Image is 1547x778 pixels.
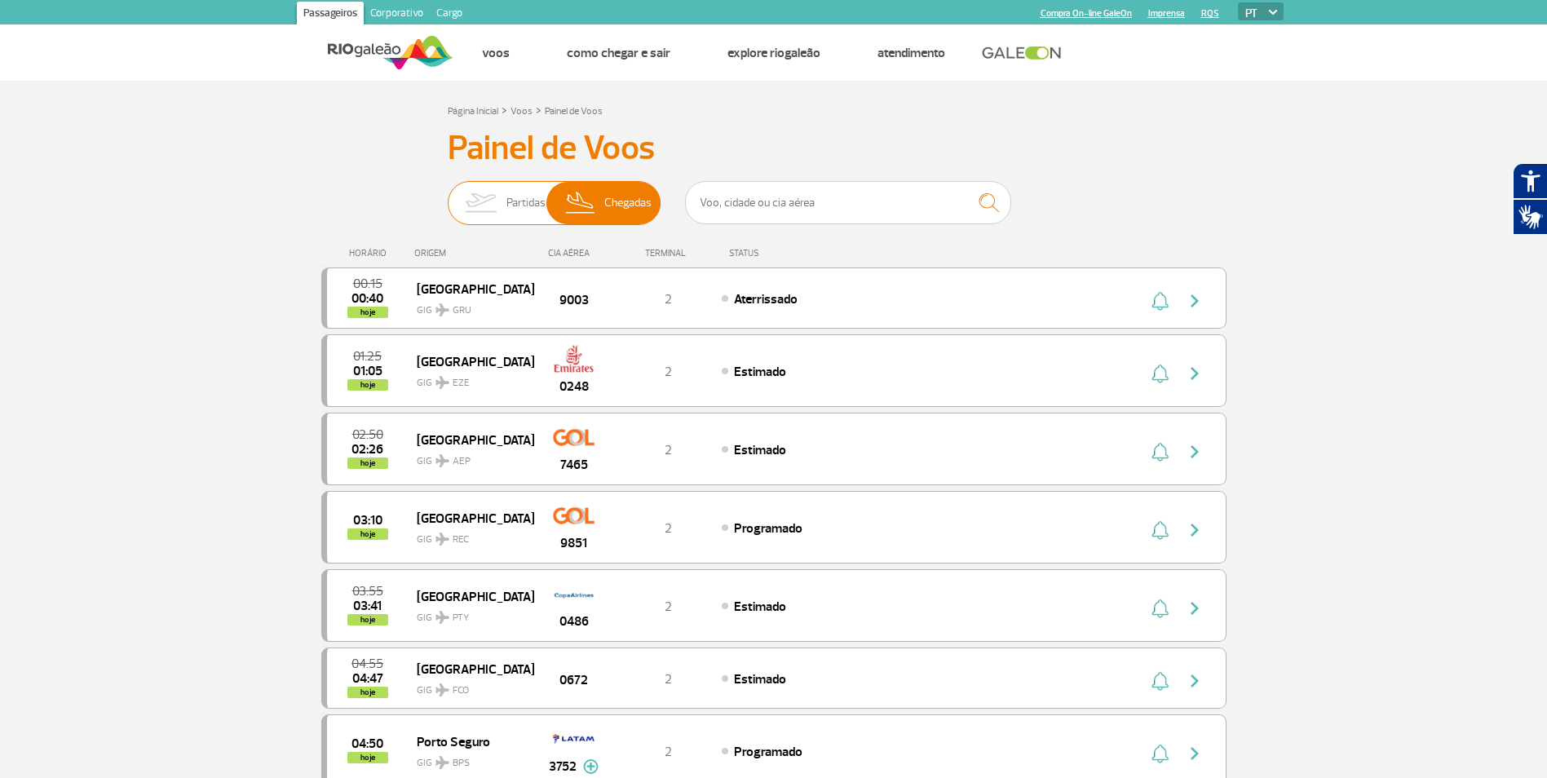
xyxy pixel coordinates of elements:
span: [GEOGRAPHIC_DATA] [417,351,521,372]
span: GIG [417,367,521,391]
img: sino-painel-voo.svg [1151,442,1169,462]
a: Imprensa [1148,8,1185,19]
span: hoje [347,614,388,625]
img: slider-desembarque [557,182,605,224]
span: GIG [417,674,521,698]
a: RQS [1201,8,1219,19]
img: sino-painel-voo.svg [1151,599,1169,618]
span: 2 [665,744,672,760]
span: GIG [417,445,521,469]
a: Painel de Voos [545,105,603,117]
img: seta-direita-painel-voo.svg [1185,671,1204,691]
span: 2025-10-02 03:10:00 [353,515,382,526]
span: 2 [665,364,672,380]
span: 0248 [559,377,589,396]
img: destiny_airplane.svg [435,756,449,769]
span: [GEOGRAPHIC_DATA] [417,586,521,607]
span: REC [453,533,469,547]
img: sino-painel-voo.svg [1151,744,1169,763]
span: 2025-10-02 03:41:00 [353,600,382,612]
span: hoje [347,379,388,391]
span: Porto Seguro [417,731,521,752]
span: [GEOGRAPHIC_DATA] [417,429,521,450]
button: Abrir tradutor de língua de sinais. [1513,199,1547,235]
img: destiny_airplane.svg [435,454,449,467]
div: CIA AÉREA [533,248,615,259]
a: Compra On-line GaleOn [1041,8,1132,19]
img: sino-painel-voo.svg [1151,364,1169,383]
span: hoje [347,687,388,698]
a: Passageiros [297,2,364,28]
button: Abrir recursos assistivos. [1513,163,1547,199]
span: 9851 [560,533,587,553]
span: 2025-10-02 01:05:00 [353,365,382,377]
span: 0672 [559,670,588,690]
span: [GEOGRAPHIC_DATA] [417,507,521,528]
span: 2025-10-02 02:26:00 [351,444,383,455]
img: slider-embarque [455,182,506,224]
span: hoje [347,458,388,469]
span: Programado [734,744,802,760]
span: 2 [665,442,672,458]
span: 2025-10-02 00:15:00 [353,278,382,290]
span: hoje [347,528,388,540]
span: 2025-10-02 01:25:00 [353,351,382,362]
span: 2 [665,599,672,615]
img: mais-info-painel-voo.svg [583,759,599,774]
input: Voo, cidade ou cia aérea [685,181,1011,224]
span: 2025-10-02 04:47:00 [352,673,383,684]
span: Estimado [734,442,786,458]
img: destiny_airplane.svg [435,303,449,316]
span: 2025-10-02 03:55:00 [352,586,383,597]
a: Voos [482,45,510,61]
span: 7465 [560,455,588,475]
a: Voos [511,105,533,117]
span: 0486 [559,612,589,631]
span: PTY [453,611,469,625]
span: Aterrissado [734,291,798,307]
span: BPS [453,756,470,771]
span: GIG [417,602,521,625]
span: FCO [453,683,469,698]
span: Estimado [734,671,786,687]
div: STATUS [721,248,854,259]
span: GIG [417,524,521,547]
span: 2025-10-02 02:50:00 [352,429,383,440]
img: seta-direita-painel-voo.svg [1185,744,1204,763]
span: hoje [347,752,388,763]
img: seta-direita-painel-voo.svg [1185,364,1204,383]
span: Programado [734,520,802,537]
a: Explore RIOgaleão [727,45,820,61]
div: Plugin de acessibilidade da Hand Talk. [1513,163,1547,235]
span: Chegadas [604,182,652,224]
span: [GEOGRAPHIC_DATA] [417,278,521,299]
a: Como chegar e sair [567,45,670,61]
span: Estimado [734,364,786,380]
a: > [536,100,541,119]
span: Partidas [506,182,546,224]
span: [GEOGRAPHIC_DATA] [417,658,521,679]
span: 9003 [559,290,589,310]
div: HORÁRIO [326,248,415,259]
span: 3752 [549,757,577,776]
a: Atendimento [877,45,945,61]
span: hoje [347,307,388,318]
h3: Painel de Voos [448,128,1100,169]
div: TERMINAL [615,248,721,259]
img: sino-painel-voo.svg [1151,520,1169,540]
img: sino-painel-voo.svg [1151,671,1169,691]
img: seta-direita-painel-voo.svg [1185,291,1204,311]
img: seta-direita-painel-voo.svg [1185,442,1204,462]
img: destiny_airplane.svg [435,533,449,546]
span: 2 [665,291,672,307]
span: EZE [453,376,470,391]
img: destiny_airplane.svg [435,683,449,696]
img: destiny_airplane.svg [435,611,449,624]
span: GIG [417,294,521,318]
a: Cargo [430,2,469,28]
img: destiny_airplane.svg [435,376,449,389]
img: seta-direita-painel-voo.svg [1185,520,1204,540]
img: seta-direita-painel-voo.svg [1185,599,1204,618]
a: > [502,100,507,119]
a: Página Inicial [448,105,498,117]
